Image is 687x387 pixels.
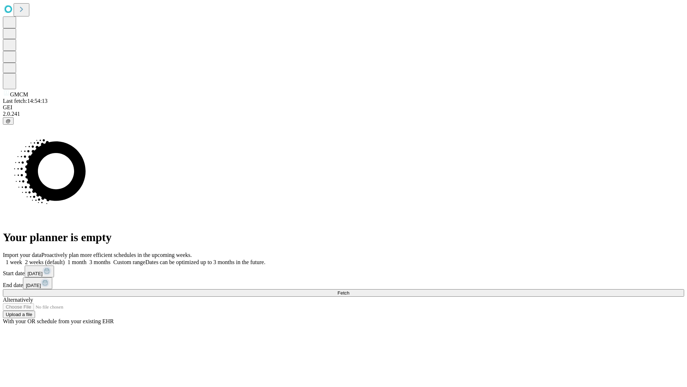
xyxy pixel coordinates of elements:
[10,91,28,97] span: GMCM
[3,111,684,117] div: 2.0.241
[6,118,11,124] span: @
[3,104,684,111] div: GEI
[26,283,41,288] span: [DATE]
[25,259,65,265] span: 2 weeks (default)
[42,252,192,258] span: Proactively plan more efficient schedules in the upcoming weeks.
[3,311,35,318] button: Upload a file
[113,259,145,265] span: Custom range
[3,117,14,125] button: @
[3,98,48,104] span: Last fetch: 14:54:13
[3,252,42,258] span: Import your data
[6,259,22,265] span: 1 week
[3,289,684,297] button: Fetch
[3,277,684,289] div: End date
[337,290,349,296] span: Fetch
[3,231,684,244] h1: Your planner is empty
[28,271,43,276] span: [DATE]
[3,266,684,277] div: Start date
[25,266,54,277] button: [DATE]
[145,259,265,265] span: Dates can be optimized up to 3 months in the future.
[23,277,52,289] button: [DATE]
[89,259,111,265] span: 3 months
[3,318,114,324] span: With your OR schedule from your existing EHR
[3,297,33,303] span: Alternatively
[68,259,87,265] span: 1 month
